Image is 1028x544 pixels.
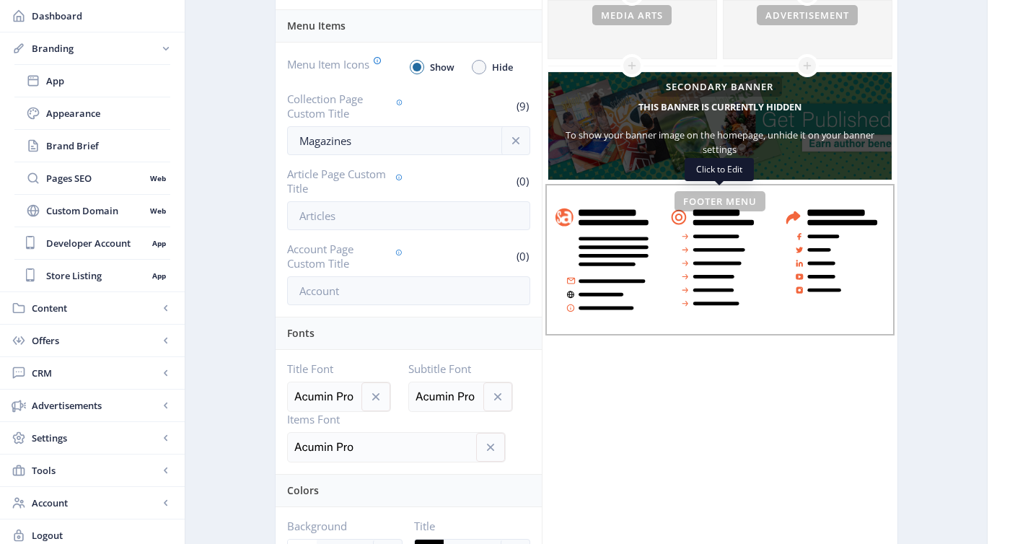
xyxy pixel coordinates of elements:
[32,301,159,315] span: Content
[145,203,170,218] nb-badge: Web
[287,361,386,376] label: Title Font
[548,128,892,157] div: To show your banner image on the homepage, unhide it on your banner settings
[287,167,403,196] label: Article Page Custom Title
[638,95,801,118] h5: This banner is currently hidden
[32,398,159,413] span: Advertisements
[147,236,170,250] nb-badge: App
[14,130,170,162] a: Brand Brief
[514,249,530,263] span: (0)
[14,162,170,194] a: Pages SEOWeb
[404,385,530,409] img: acumin-pro.svg
[287,10,533,42] div: Menu Items
[408,361,507,376] label: Subtitle Font
[361,382,390,411] button: cancel search
[287,92,403,120] label: Collection Page Custom Title
[486,58,513,76] span: Hide
[14,97,170,129] a: Appearance
[32,9,173,23] span: Dashboard
[476,433,505,462] button: cancel search
[287,276,530,305] input: Account
[46,268,147,283] span: Store Listing
[283,435,408,460] img: acumin-pro.svg
[46,203,145,218] span: Custom Domain
[514,99,530,113] span: (9)
[32,528,173,543] span: Logout
[287,201,530,230] input: Articles
[14,65,170,97] a: App
[46,236,147,250] span: Developer Account
[501,126,530,155] button: info
[287,242,403,271] label: Account Page Custom Title
[491,390,505,404] nb-icon: cancel search
[46,74,170,88] span: App
[32,41,159,56] span: Branding
[283,385,408,409] img: acumin-pro.svg
[483,382,512,411] button: cancel search
[46,106,170,120] span: Appearance
[287,54,382,74] label: Menu Item Icons
[424,58,454,76] span: Show
[145,171,170,185] nb-badge: Web
[369,390,383,404] nb-icon: cancel search
[32,496,159,510] span: Account
[46,171,145,185] span: Pages SEO
[514,174,530,188] span: (0)
[287,317,533,349] div: Fonts
[32,463,159,478] span: Tools
[46,139,170,153] span: Brand Brief
[696,164,742,175] span: Click to Edit
[14,227,170,259] a: Developer AccountApp
[287,126,530,155] input: Collections
[32,366,159,380] span: CRM
[14,260,170,291] a: Store ListingApp
[32,431,159,445] span: Settings
[509,133,523,148] nb-icon: info
[32,333,159,348] span: Offers
[483,440,498,455] nb-icon: cancel search
[287,475,533,506] div: Colors
[147,268,170,283] nb-badge: App
[14,195,170,227] a: Custom DomainWeb
[287,412,519,426] label: Items Font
